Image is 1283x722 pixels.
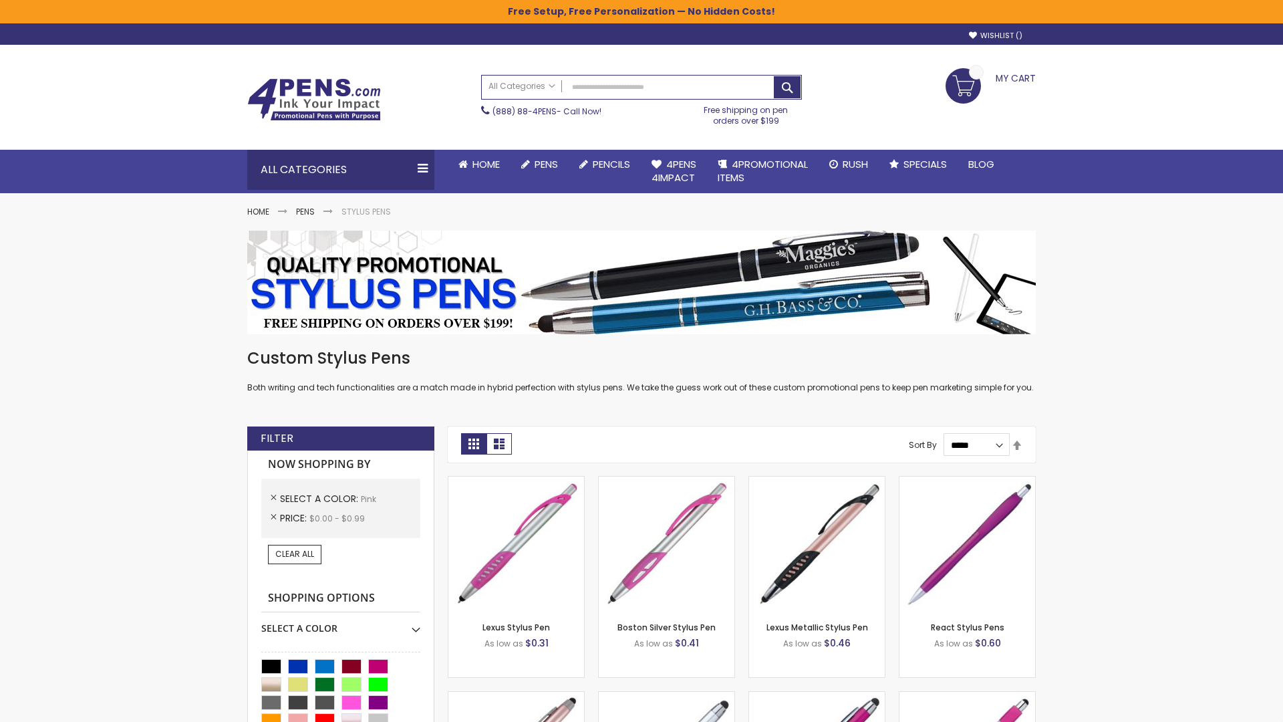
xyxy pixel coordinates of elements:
[599,477,734,612] img: Boston Silver Stylus Pen-Pink
[261,584,420,613] strong: Shopping Options
[819,150,879,179] a: Rush
[843,157,868,171] span: Rush
[261,431,293,446] strong: Filter
[296,206,315,217] a: Pens
[652,157,696,185] span: 4Pens 4impact
[448,476,584,487] a: Lexus Stylus Pen-Pink
[361,493,376,505] span: Pink
[482,622,550,633] a: Lexus Stylus Pen
[899,477,1035,612] img: React Stylus Pens-Pink
[525,636,549,650] span: $0.31
[247,348,1036,369] h1: Custom Stylus Pens
[448,477,584,612] img: Lexus Stylus Pen-Pink
[247,206,269,217] a: Home
[261,612,420,635] div: Select A Color
[879,150,958,179] a: Specials
[969,31,1022,41] a: Wishlist
[461,433,486,455] strong: Grid
[707,150,819,193] a: 4PROMOTIONALITEMS
[899,476,1035,487] a: React Stylus Pens-Pink
[488,81,555,92] span: All Categories
[492,106,601,117] span: - Call Now!
[909,439,937,451] label: Sort By
[535,157,558,171] span: Pens
[903,157,947,171] span: Specials
[599,476,734,487] a: Boston Silver Stylus Pen-Pink
[634,638,673,649] span: As low as
[275,548,314,560] span: Clear All
[766,622,868,633] a: Lexus Metallic Stylus Pen
[958,150,1005,179] a: Blog
[690,100,803,126] div: Free shipping on pen orders over $199
[975,636,1001,650] span: $0.60
[309,513,365,524] span: $0.00 - $0.99
[484,638,523,649] span: As low as
[569,150,641,179] a: Pencils
[280,492,361,505] span: Select A Color
[749,476,885,487] a: Lexus Metallic Stylus Pen-Pink
[931,622,1004,633] a: React Stylus Pens
[247,150,434,190] div: All Categories
[472,157,500,171] span: Home
[482,76,562,98] a: All Categories
[617,622,716,633] a: Boston Silver Stylus Pen
[718,157,808,185] span: 4PROMOTIONAL ITEMS
[268,545,321,564] a: Clear All
[968,157,994,171] span: Blog
[280,511,309,525] span: Price
[492,106,557,117] a: (888) 88-4PENS
[448,150,511,179] a: Home
[247,348,1036,394] div: Both writing and tech functionalities are a match made in hybrid perfection with stylus pens. We ...
[934,638,973,649] span: As low as
[899,691,1035,703] a: Pearl Element Stylus Pens-Pink
[448,691,584,703] a: Lory Metallic Stylus Pen-Pink
[247,231,1036,334] img: Stylus Pens
[599,691,734,703] a: Silver Cool Grip Stylus Pen-Pink
[247,78,381,121] img: 4Pens Custom Pens and Promotional Products
[675,636,699,650] span: $0.41
[749,691,885,703] a: Metallic Cool Grip Stylus Pen-Pink
[593,157,630,171] span: Pencils
[824,636,851,650] span: $0.46
[511,150,569,179] a: Pens
[641,150,707,193] a: 4Pens4impact
[749,477,885,612] img: Lexus Metallic Stylus Pen-Pink
[783,638,822,649] span: As low as
[261,451,420,479] strong: Now Shopping by
[341,206,391,217] strong: Stylus Pens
